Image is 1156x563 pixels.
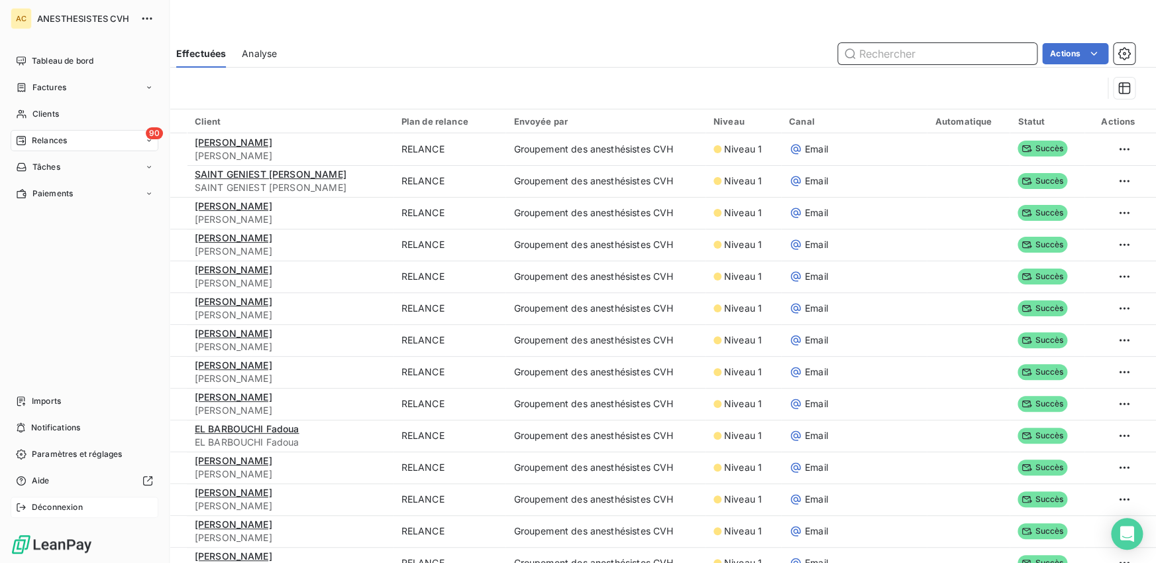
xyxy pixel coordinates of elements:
td: RELANCE [394,165,506,197]
span: Niveau 1 [724,270,762,283]
span: Niveau 1 [724,238,762,251]
span: Succès [1018,491,1067,507]
span: [PERSON_NAME] [195,200,272,212]
span: Succès [1018,173,1067,189]
span: [PERSON_NAME] [195,308,386,322]
span: Succès [1018,237,1067,253]
td: Groupement des anesthésistes CVH [505,452,705,483]
span: [PERSON_NAME] [195,455,272,466]
span: Analyse [242,47,277,60]
span: Email [805,174,828,188]
span: [PERSON_NAME] [195,372,386,385]
td: Groupement des anesthésistes CVH [505,324,705,356]
span: Client [195,116,221,127]
span: Paiements [32,188,73,200]
span: SAINT GENIEST [PERSON_NAME] [195,181,386,194]
td: RELANCE [394,261,506,292]
a: Clients [11,103,158,125]
span: [PERSON_NAME] [195,487,272,498]
span: Succès [1018,269,1067,284]
span: [PERSON_NAME] [195,468,386,481]
div: Plan de relance [401,116,498,127]
span: Factures [32,82,66,94]
span: EL BARBOUCHI Fadoua [195,436,386,449]
span: Email [805,397,828,410]
span: [PERSON_NAME] [195,391,272,403]
td: RELANCE [394,197,506,229]
a: Aide [11,470,158,491]
span: ANESTHESISTES CVH [37,13,132,24]
span: [PERSON_NAME] [195,328,272,339]
span: Succès [1018,300,1067,316]
span: Niveau 1 [724,174,762,188]
td: RELANCE [394,292,506,324]
span: Notifications [31,422,80,434]
div: Automatique [935,116,1002,127]
td: Groupement des anesthésistes CVH [505,420,705,452]
td: Groupement des anesthésistes CVH [505,197,705,229]
div: Niveau [713,116,773,127]
span: Paramètres et réglages [32,448,122,460]
span: [PERSON_NAME] [195,340,386,353]
a: Factures [11,77,158,98]
span: Clients [32,108,59,120]
a: Paramètres et réglages [11,444,158,465]
span: [PERSON_NAME] [195,519,272,530]
span: Aide [32,475,50,487]
span: Email [805,525,828,538]
a: Tableau de bord [11,50,158,72]
span: Déconnexion [32,501,83,513]
button: Actions [1042,43,1108,64]
td: Groupement des anesthésistes CVH [505,261,705,292]
td: RELANCE [394,324,506,356]
span: Effectuées [176,47,227,60]
span: [PERSON_NAME] [195,213,386,226]
div: Actions [1092,116,1135,127]
span: Succès [1018,141,1067,156]
span: Niveau 1 [724,143,762,156]
a: Tâches [11,156,158,178]
span: Succès [1018,523,1067,539]
span: Succès [1018,364,1067,380]
span: [PERSON_NAME] [195,550,272,562]
td: Groupement des anesthésistes CVH [505,165,705,197]
span: Niveau 1 [724,206,762,219]
a: Paiements [11,183,158,204]
span: Relances [32,135,67,147]
span: Email [805,143,828,156]
td: RELANCE [394,452,506,483]
span: Niveau 1 [724,525,762,538]
span: [PERSON_NAME] [195,277,386,290]
td: RELANCE [394,420,506,452]
span: Email [805,270,828,283]
span: [PERSON_NAME] [195,359,272,371]
td: Groupement des anesthésistes CVH [505,388,705,420]
div: Open Intercom Messenger [1111,518,1143,550]
td: RELANCE [394,388,506,420]
span: [PERSON_NAME] [195,232,272,243]
span: [PERSON_NAME] [195,499,386,513]
span: [PERSON_NAME] [195,404,386,417]
span: 90 [146,127,163,139]
td: Groupement des anesthésistes CVH [505,133,705,165]
span: Tableau de bord [32,55,93,67]
span: [PERSON_NAME] [195,531,386,544]
span: Succès [1018,428,1067,444]
div: AC [11,8,32,29]
span: Niveau 1 [724,334,762,347]
span: Niveau 1 [724,493,762,506]
span: Email [805,365,828,379]
td: RELANCE [394,229,506,261]
span: Succès [1018,332,1067,348]
input: Rechercher [838,43,1037,64]
span: Email [805,461,828,474]
span: Email [805,493,828,506]
span: Niveau 1 [724,461,762,474]
div: Envoyée par [513,116,697,127]
span: Niveau 1 [724,302,762,315]
td: RELANCE [394,356,506,388]
span: Niveau 1 [724,365,762,379]
td: Groupement des anesthésistes CVH [505,356,705,388]
span: Succès [1018,205,1067,221]
td: RELANCE [394,133,506,165]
